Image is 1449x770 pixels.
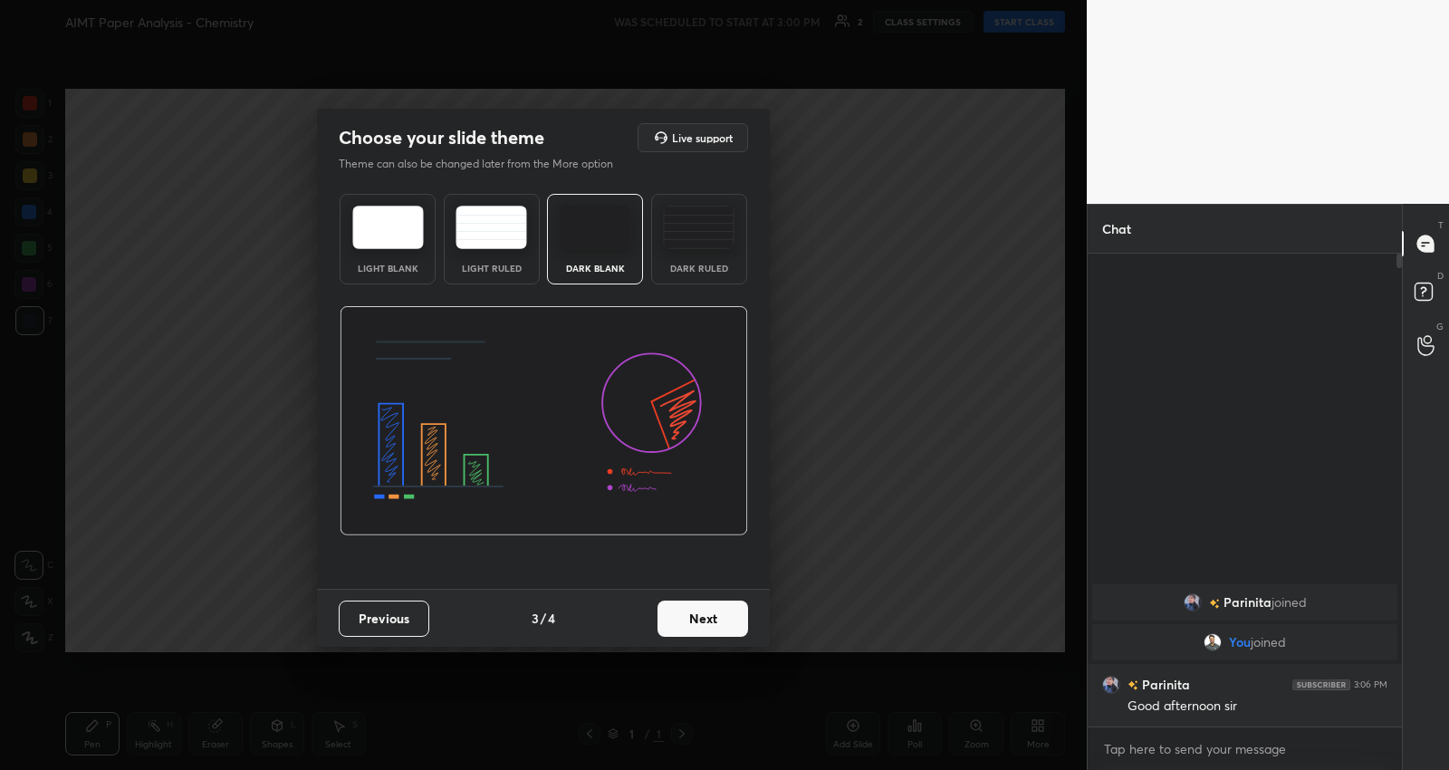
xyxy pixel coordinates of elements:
h4: 4 [548,609,555,628]
img: darkTheme.f0cc69e5.svg [560,206,631,249]
div: Dark Blank [559,264,631,273]
div: Dark Ruled [663,264,735,273]
h2: Choose your slide theme [339,126,544,149]
span: joined [1271,595,1307,610]
h5: Live support [672,132,733,143]
h4: 3 [532,609,539,628]
img: 29e1930340b24cca82a47177c98909e3.jpg [1102,676,1120,694]
p: D [1437,269,1444,283]
button: Next [657,601,748,637]
div: 3:06 PM [1354,679,1387,690]
h6: Parinita [1138,675,1190,694]
img: 4P8fHbbgJtejmAAAAAElFTkSuQmCC [1292,679,1350,690]
span: You [1229,635,1251,650]
div: Light Ruled [456,264,528,273]
button: Previous [339,601,429,637]
div: grid [1088,581,1402,727]
p: T [1438,218,1444,232]
img: darkThemeBanner.d06ce4a2.svg [340,306,748,536]
h4: / [541,609,546,628]
img: e5c6b02f252e48818ca969f1ceb0ca82.jpg [1204,633,1222,651]
img: 29e1930340b24cca82a47177c98909e3.jpg [1184,593,1202,611]
span: Parinita [1223,595,1271,610]
img: no-rating-badge.077c3623.svg [1209,599,1220,609]
span: joined [1251,635,1286,650]
img: lightTheme.e5ed3b09.svg [352,206,424,249]
p: Theme can also be changed later from the More option [339,156,632,172]
div: Light Blank [351,264,424,273]
div: Good afternoon sir [1128,698,1387,716]
p: Chat [1088,205,1146,253]
img: darkRuledTheme.de295e13.svg [663,206,734,249]
p: G [1436,320,1444,333]
img: lightRuledTheme.5fabf969.svg [456,206,527,249]
img: no-rating-badge.077c3623.svg [1128,680,1138,690]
